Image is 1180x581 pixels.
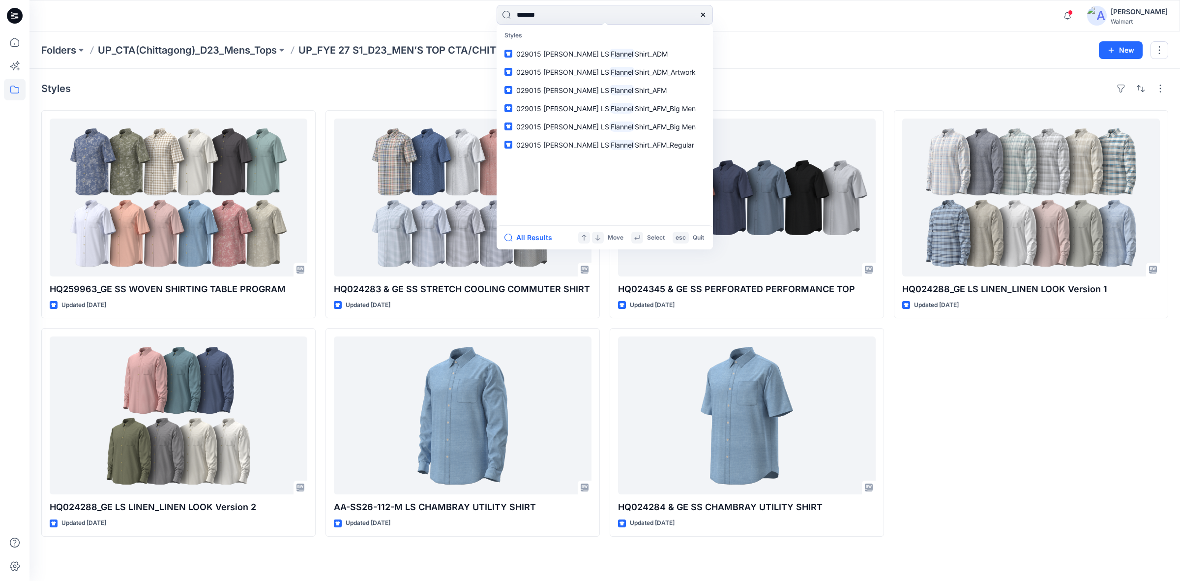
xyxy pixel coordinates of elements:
[902,119,1160,276] a: HQ024288_GE LS LINEN_LINEN LOOK Version 1
[1087,6,1107,26] img: avatar
[647,233,665,243] p: Select
[618,282,876,296] p: HQ024345 & GE SS PERFORATED PERFORMANCE TOP
[608,233,623,243] p: Move
[618,336,876,494] a: HQ024284 & GE SS CHAMBRAY UTILITY SHIRT
[50,336,307,494] a: HQ024288_GE LS LINEN_LINEN LOOK Version 2
[499,45,711,63] a: 029015 [PERSON_NAME] LSFlannelShirt_ADM
[334,282,591,296] p: HQ024283 & GE SS STRETCH COOLING COMMUTER SHIRT
[635,86,667,94] span: Shirt_AFM
[516,104,609,113] span: 029015 [PERSON_NAME] LS
[1111,6,1168,18] div: [PERSON_NAME]
[61,518,106,528] p: Updated [DATE]
[609,48,635,60] mark: Flannel
[61,300,106,310] p: Updated [DATE]
[499,27,711,45] p: Styles
[499,81,711,99] a: 029015 [PERSON_NAME] LSFlannelShirt_AFM
[346,518,390,528] p: Updated [DATE]
[499,99,711,118] a: 029015 [PERSON_NAME] LSFlannelShirt_AFM_Big Men
[516,68,609,76] span: 029015 [PERSON_NAME] LS
[609,103,635,114] mark: Flannel
[346,300,390,310] p: Updated [DATE]
[1111,18,1168,25] div: Walmart
[635,122,696,131] span: Shirt_AFM_Big Men
[676,233,686,243] p: esc
[499,118,711,136] a: 029015 [PERSON_NAME] LSFlannelShirt_AFM_Big Men
[609,139,635,151] mark: Flannel
[618,119,876,276] a: HQ024345 & GE SS PERFORATED PERFORMANCE TOP
[635,141,694,149] span: Shirt_AFM_Regular
[504,232,559,244] button: All Results
[609,85,635,96] mark: Flannel
[516,141,609,149] span: 029015 [PERSON_NAME] LS
[630,300,675,310] p: Updated [DATE]
[635,68,696,76] span: Shirt_ADM_Artwork
[516,122,609,131] span: 029015 [PERSON_NAME] LS
[635,104,696,113] span: Shirt_AFM_Big Men
[1099,41,1143,59] button: New
[50,500,307,514] p: HQ024288_GE LS LINEN_LINEN LOOK Version 2
[609,121,635,132] mark: Flannel
[609,66,635,78] mark: Flannel
[516,50,609,58] span: 029015 [PERSON_NAME] LS
[635,50,668,58] span: Shirt_ADM
[334,500,591,514] p: AA-SS26-112-M LS CHAMBRAY UTILITY SHIRT
[499,63,711,81] a: 029015 [PERSON_NAME] LSFlannelShirt_ADM_Artwork
[41,83,71,94] h4: Styles
[630,518,675,528] p: Updated [DATE]
[50,119,307,276] a: HQ259963_GE SS WOVEN SHIRTING TABLE PROGRAM
[334,119,591,276] a: HQ024283 & GE SS STRETCH COOLING COMMUTER SHIRT
[298,43,538,57] p: UP_FYE 27 S1_D23_MEN’S TOP CTA/CHITTAGONG
[516,86,609,94] span: 029015 [PERSON_NAME] LS
[334,336,591,494] a: AA-SS26-112-M LS CHAMBRAY UTILITY SHIRT
[618,500,876,514] p: HQ024284 & GE SS CHAMBRAY UTILITY SHIRT
[41,43,76,57] a: Folders
[98,43,277,57] a: UP_CTA(Chittagong)_D23_Mens_Tops
[914,300,959,310] p: Updated [DATE]
[693,233,704,243] p: Quit
[50,282,307,296] p: HQ259963_GE SS WOVEN SHIRTING TABLE PROGRAM
[499,136,711,154] a: 029015 [PERSON_NAME] LSFlannelShirt_AFM_Regular
[902,282,1160,296] p: HQ024288_GE LS LINEN_LINEN LOOK Version 1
